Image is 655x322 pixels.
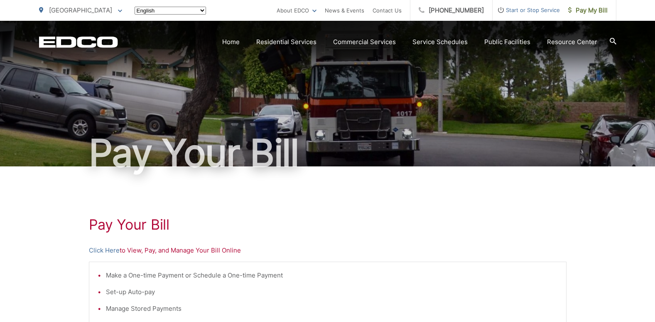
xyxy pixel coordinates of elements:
[106,304,558,314] li: Manage Stored Payments
[39,36,118,48] a: EDCD logo. Return to the homepage.
[222,37,240,47] a: Home
[89,216,567,233] h1: Pay Your Bill
[39,132,616,174] h1: Pay Your Bill
[106,287,558,297] li: Set-up Auto-pay
[325,5,364,15] a: News & Events
[547,37,597,47] a: Resource Center
[89,245,567,255] p: to View, Pay, and Manage Your Bill Online
[277,5,316,15] a: About EDCO
[484,37,530,47] a: Public Facilities
[256,37,316,47] a: Residential Services
[412,37,468,47] a: Service Schedules
[49,6,112,14] span: [GEOGRAPHIC_DATA]
[106,270,558,280] li: Make a One-time Payment or Schedule a One-time Payment
[333,37,396,47] a: Commercial Services
[568,5,608,15] span: Pay My Bill
[135,7,206,15] select: Select a language
[373,5,402,15] a: Contact Us
[89,245,120,255] a: Click Here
